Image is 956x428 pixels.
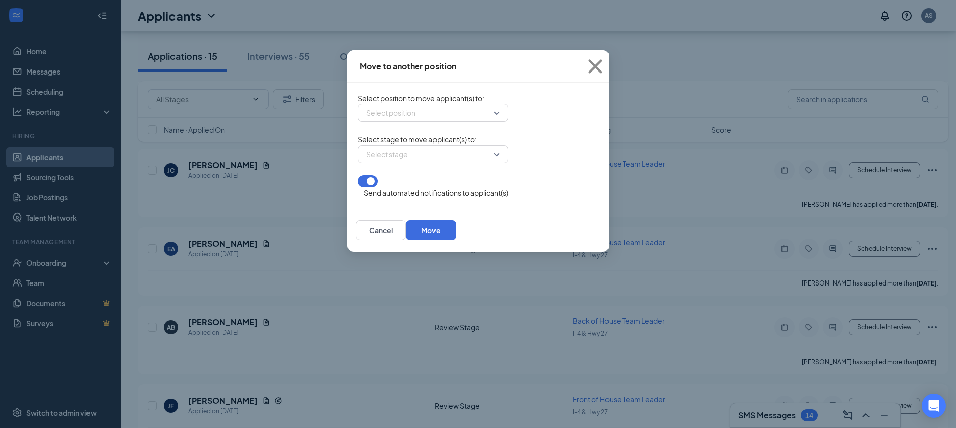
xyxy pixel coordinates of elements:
[356,220,406,240] button: Cancel
[582,50,609,83] button: Close
[360,61,456,72] div: Move to another position
[922,394,946,418] div: Open Intercom Messenger
[406,220,456,240] button: Move
[358,94,484,103] span: Select position to move applicant(s) to :
[582,53,609,80] svg: Cross
[358,135,477,144] span: Select stage to move applicant(s) to :
[364,188,508,197] span: Send automated notifications to applicant(s)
